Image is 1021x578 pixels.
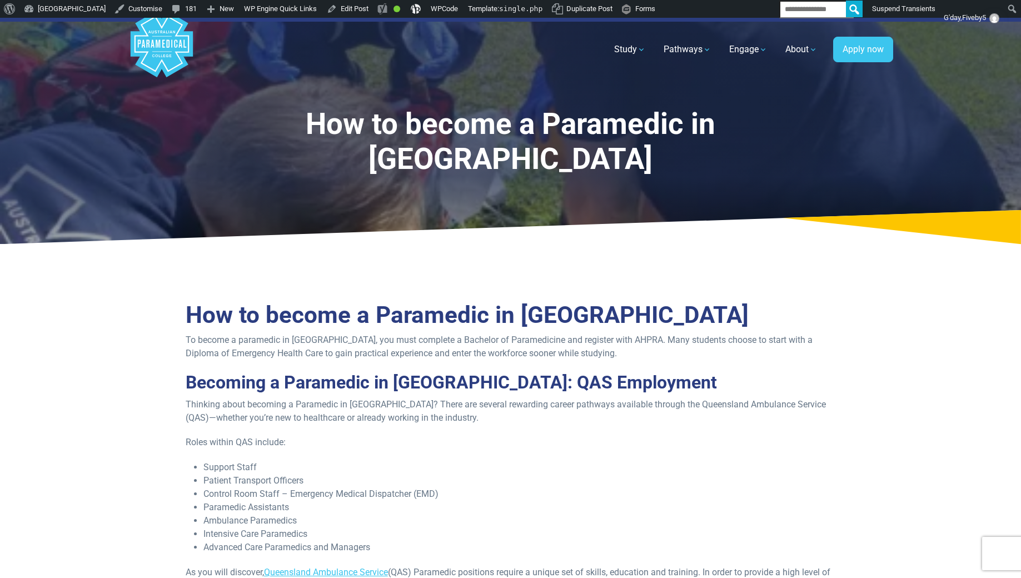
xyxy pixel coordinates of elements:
[203,501,836,514] li: Paramedic Assistants
[186,301,836,330] h3: How to become a Paramedic in [GEOGRAPHIC_DATA]
[186,398,836,425] p: Thinking about becoming a Paramedic in [GEOGRAPHIC_DATA]? There are several rewarding career path...
[203,474,836,487] li: Patient Transport Officers
[962,13,986,22] span: Fiveby5
[186,372,836,393] h2: Becoming a Paramedic in [GEOGRAPHIC_DATA]: QAS Employment
[203,527,836,541] li: Intensive Care Paramedics
[186,436,836,449] p: Roles within QAS include:
[203,487,836,501] li: Control Room Staff – Emergency Medical Dispatcher (EMD)
[657,34,718,65] a: Pathways
[203,541,836,554] li: Advanced Care Paramedics and Managers
[779,34,824,65] a: About
[723,34,774,65] a: Engage
[224,107,798,177] h1: How to become a Paramedic in [GEOGRAPHIC_DATA]
[186,333,836,360] p: To become a paramedic in [GEOGRAPHIC_DATA], you must complete a Bachelor of Paramedicine and regi...
[203,514,836,527] li: Ambulance Paramedics
[607,34,653,65] a: Study
[264,567,388,577] a: Queensland Ambulance Service
[833,37,893,62] a: Apply now
[128,22,195,78] a: Australian Paramedical College
[203,461,836,474] li: Support Staff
